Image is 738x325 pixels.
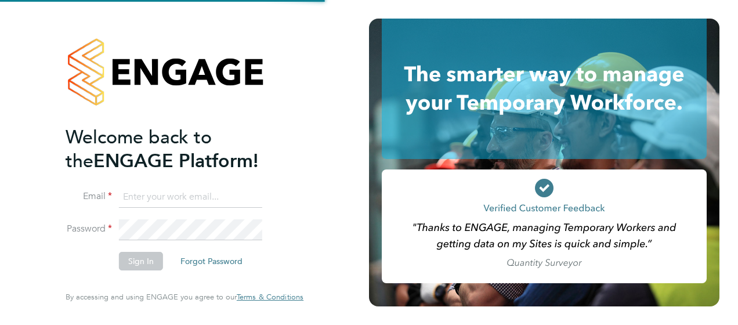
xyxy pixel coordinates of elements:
input: Enter your work email... [119,187,262,208]
span: Welcome back to the [66,126,212,172]
label: Password [66,223,112,235]
button: Sign In [119,252,163,270]
button: Forgot Password [171,252,252,270]
label: Email [66,190,112,203]
a: Terms & Conditions [237,292,303,302]
h2: ENGAGE Platform! [66,125,292,173]
span: By accessing and using ENGAGE you agree to our [66,292,303,302]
